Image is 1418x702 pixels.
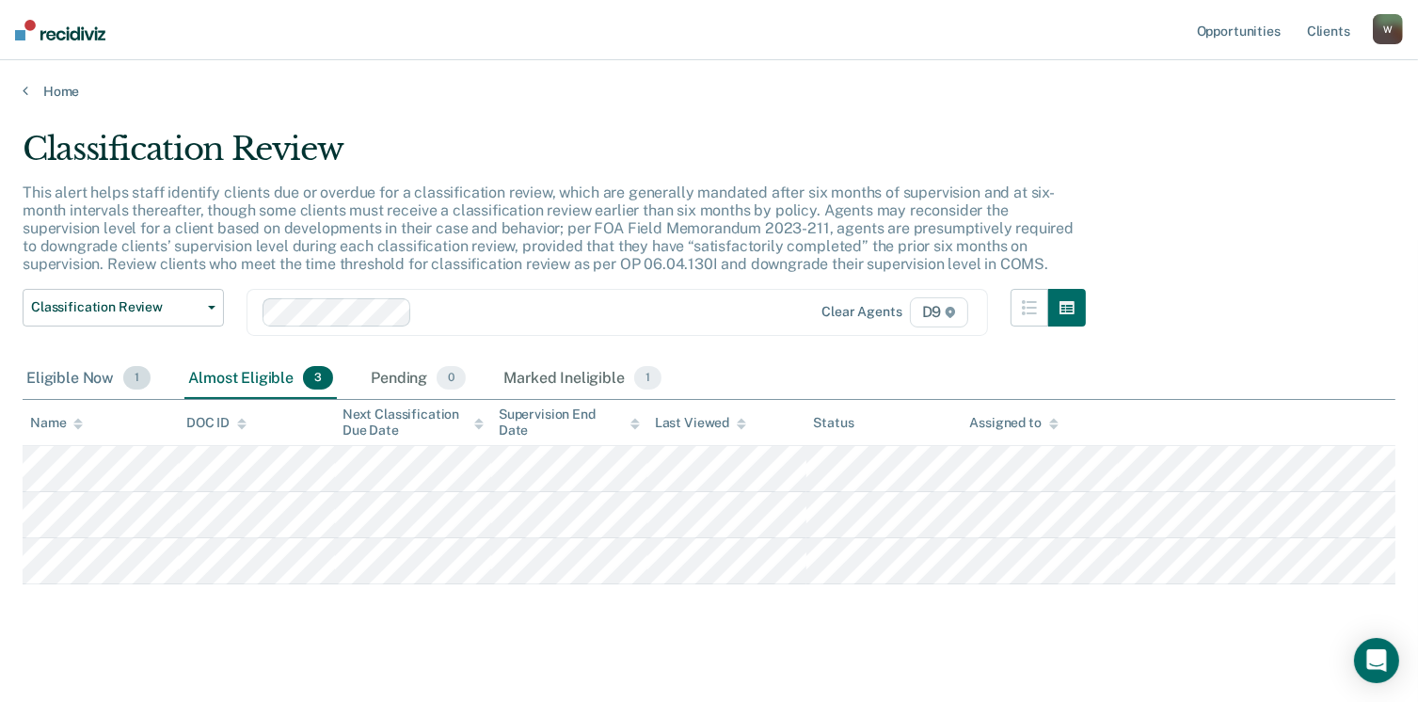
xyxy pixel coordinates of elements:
[30,415,83,431] div: Name
[814,415,854,431] div: Status
[31,299,200,315] span: Classification Review
[23,183,1074,274] p: This alert helps staff identify clients due or overdue for a classification review, which are gen...
[367,359,470,400] div: Pending0
[500,359,665,400] div: Marked Ineligible1
[910,297,969,327] span: D9
[437,366,466,391] span: 0
[23,359,154,400] div: Eligible Now1
[15,20,105,40] img: Recidiviz
[1373,14,1403,44] button: W
[123,366,151,391] span: 1
[303,366,333,391] span: 3
[23,289,224,327] button: Classification Review
[23,83,1395,100] a: Home
[499,407,640,439] div: Supervision End Date
[1354,638,1399,683] div: Open Intercom Messenger
[821,304,901,320] div: Clear agents
[655,415,746,431] div: Last Viewed
[343,407,484,439] div: Next Classification Due Date
[184,359,337,400] div: Almost Eligible3
[634,366,661,391] span: 1
[186,415,247,431] div: DOC ID
[23,130,1086,183] div: Classification Review
[969,415,1058,431] div: Assigned to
